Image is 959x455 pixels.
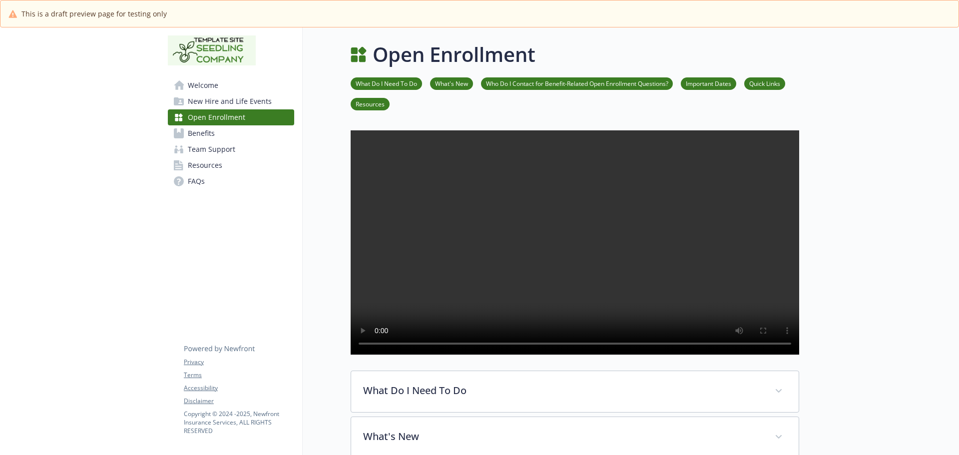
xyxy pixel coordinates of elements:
a: What Do I Need To Do [351,78,422,88]
a: Team Support [168,141,294,157]
a: Important Dates [681,78,736,88]
a: What's New [430,78,473,88]
span: Open Enrollment [188,109,245,125]
span: Benefits [188,125,215,141]
div: What Do I Need To Do [351,371,799,412]
a: Quick Links [744,78,785,88]
a: Resources [168,157,294,173]
h1: Open Enrollment [373,39,535,69]
p: What Do I Need To Do [363,383,763,398]
a: New Hire and Life Events [168,93,294,109]
a: Benefits [168,125,294,141]
p: What's New [363,429,763,444]
a: Accessibility [184,384,294,393]
a: Welcome [168,77,294,93]
p: Copyright © 2024 - 2025 , Newfront Insurance Services, ALL RIGHTS RESERVED [184,410,294,435]
a: Privacy [184,358,294,367]
span: Welcome [188,77,218,93]
span: New Hire and Life Events [188,93,272,109]
a: Who Do I Contact for Benefit-Related Open Enrollment Questions? [481,78,673,88]
a: Disclaimer [184,397,294,406]
span: Team Support [188,141,235,157]
a: Resources [351,99,390,108]
a: Terms [184,371,294,380]
span: FAQs [188,173,205,189]
span: Resources [188,157,222,173]
span: This is a draft preview page for testing only [21,8,167,19]
a: FAQs [168,173,294,189]
a: Open Enrollment [168,109,294,125]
